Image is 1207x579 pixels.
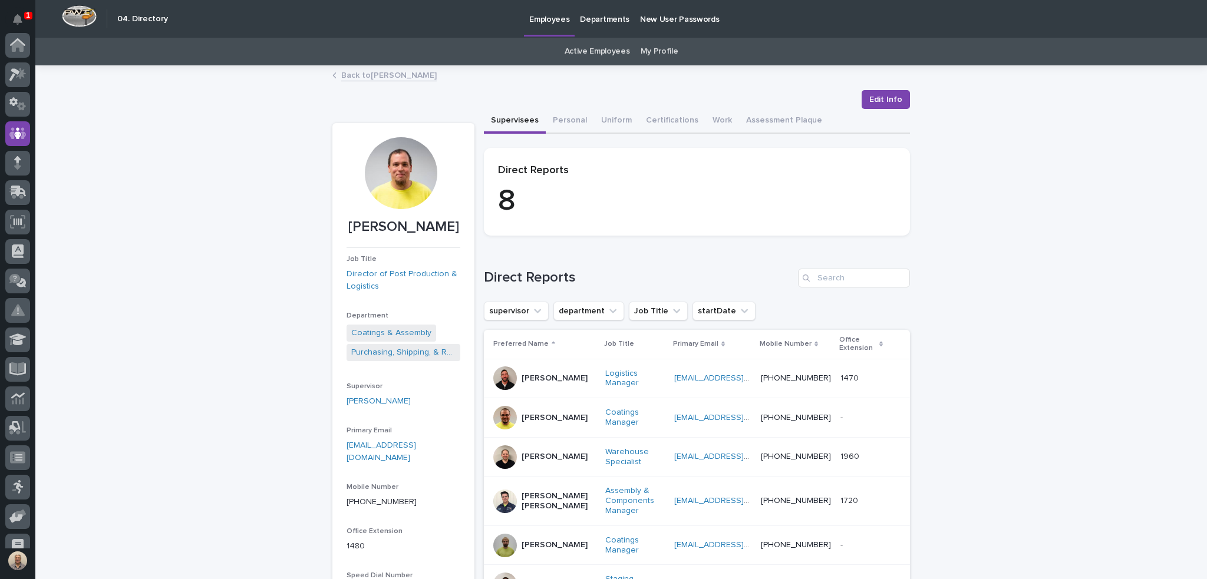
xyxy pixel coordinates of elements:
button: Supervisees [484,109,546,134]
p: Mobile Number [760,338,812,350]
img: Workspace Logo [62,5,97,27]
a: [PHONE_NUMBER] [761,374,831,382]
a: [EMAIL_ADDRESS][DOMAIN_NAME] [674,452,807,461]
a: [PHONE_NUMBER] [347,498,417,506]
a: [PERSON_NAME] [347,395,411,408]
span: Supervisor [347,383,382,390]
button: Certifications [639,109,705,134]
tr: [PERSON_NAME]Logistics Manager [EMAIL_ADDRESS][DOMAIN_NAME] [PHONE_NUMBER]14701470 [484,359,910,398]
a: Purchasing, Shipping, & Receiving [351,346,456,359]
a: [PHONE_NUMBER] [761,541,831,549]
input: Search [798,269,910,287]
tr: [PERSON_NAME]Coatings Manager [EMAIL_ADDRESS][DOMAIN_NAME] [PHONE_NUMBER]-- [484,525,910,565]
span: Primary Email [347,427,392,434]
p: - [840,411,845,423]
a: My Profile [641,38,678,65]
a: [PHONE_NUMBER] [761,452,831,461]
p: 1720 [840,494,860,506]
span: Department [347,312,388,319]
a: Coatings & Assembly [351,327,431,339]
p: [PERSON_NAME] [347,219,460,236]
button: department [553,302,624,320]
p: [PERSON_NAME] [522,540,588,550]
button: Job Title [629,302,688,320]
p: Direct Reports [498,164,896,177]
h2: 04. Directory [117,14,168,24]
button: Assessment Plaque [739,109,829,134]
div: Notifications1 [15,14,30,33]
a: [EMAIL_ADDRESS][DOMAIN_NAME] [674,541,807,549]
button: Uniform [594,109,639,134]
a: Assembly & Components Manager [605,486,665,515]
a: [PHONE_NUMBER] [761,497,831,505]
span: Mobile Number [347,484,398,491]
p: 1960 [840,449,862,462]
a: Active Employees [565,38,630,65]
a: Coatings Manager [605,408,665,428]
p: 8 [498,184,896,219]
p: 1470 [840,371,861,383]
p: Office Extension [839,333,876,355]
h1: Direct Reports [484,269,793,286]
p: [PERSON_NAME] [522,373,588,383]
tr: [PERSON_NAME]Warehouse Specialist [EMAIL_ADDRESS][DOMAIN_NAME] [PHONE_NUMBER]19601960 [484,437,910,477]
button: Notifications [5,7,30,32]
p: Preferred Name [493,338,549,350]
button: Personal [546,109,594,134]
p: 1480 [347,540,460,552]
p: [PERSON_NAME] [522,452,588,462]
span: Speed Dial Number [347,572,413,579]
a: [EMAIL_ADDRESS][DOMAIN_NAME] [674,374,807,382]
button: Work [705,109,739,134]
a: Logistics Manager [605,369,665,389]
p: [PERSON_NAME] [522,413,588,423]
a: [EMAIL_ADDRESS][DOMAIN_NAME] [347,441,416,462]
a: [EMAIL_ADDRESS][DOMAIN_NAME] [674,413,807,422]
p: Primary Email [673,338,718,350]
button: Edit Info [862,90,910,109]
span: Office Extension [347,528,403,535]
a: [EMAIL_ADDRESS][DOMAIN_NAME] [674,497,807,505]
a: Warehouse Specialist [605,447,665,467]
a: [PHONE_NUMBER] [761,413,831,422]
a: Director of Post Production & Logistics [347,268,460,293]
p: Job Title [604,338,634,350]
button: supervisor [484,302,549,320]
a: Coatings Manager [605,535,665,555]
tr: [PERSON_NAME]Coatings Manager [EMAIL_ADDRESS][DOMAIN_NAME] [PHONE_NUMBER]-- [484,398,910,438]
span: Job Title [347,256,377,263]
button: startDate [692,302,756,320]
p: 1 [26,11,30,19]
p: [PERSON_NAME] [PERSON_NAME] [522,491,596,511]
a: Back to[PERSON_NAME] [341,68,437,81]
button: users-avatar [5,548,30,573]
span: Edit Info [869,94,902,105]
tr: [PERSON_NAME] [PERSON_NAME]Assembly & Components Manager [EMAIL_ADDRESS][DOMAIN_NAME] [PHONE_NUMB... [484,477,910,525]
p: - [840,538,845,550]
